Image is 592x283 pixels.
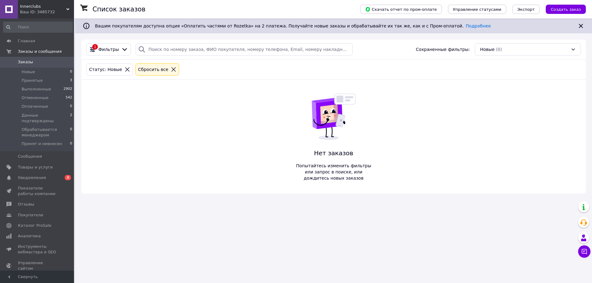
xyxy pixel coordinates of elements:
[512,5,540,14] button: Экспорт
[22,104,48,109] span: Оплаченные
[98,46,119,52] span: Фильтры
[453,7,501,12] span: Управление статусами
[18,212,43,218] span: Покупатели
[20,4,66,9] span: Innerclubs
[18,185,57,197] span: Показатели работы компании
[22,127,70,138] span: Обрабатывается менеджером
[95,23,491,28] span: Вашим покупателям доступна опция «Оплатить частями от Rozetka» на 2 платежа. Получайте новые зака...
[578,245,590,258] button: Чат с покупателем
[416,46,470,52] span: Сохраненные фильтры:
[3,22,73,33] input: Поиск
[22,86,51,92] span: Выполненные
[365,6,437,12] span: Скачать отчет по пром-оплате
[18,223,51,228] span: Каталог ProSale
[540,6,586,11] a: Создать заказ
[293,149,374,158] span: Нет заказов
[65,175,71,180] span: 3
[137,66,170,73] div: Сбросить все
[18,59,33,65] span: Заказы
[18,175,46,181] span: Уведомления
[22,113,70,124] span: Данные подтверждены
[466,23,491,28] a: Подробнее
[70,69,72,75] span: 0
[18,154,42,159] span: Сообщения
[18,202,34,207] span: Отзывы
[480,46,495,52] span: Новые
[70,104,72,109] span: 0
[18,38,35,44] span: Главная
[22,95,48,101] span: Отмененные
[70,78,72,83] span: 3
[22,78,43,83] span: Принятые
[22,69,35,75] span: Новые
[22,141,62,147] span: Принят и невнесен
[18,233,41,239] span: Аналитика
[18,244,57,255] span: Инструменты вебмастера и SEO
[136,43,353,56] input: Поиск по номеру заказа, ФИО покупателя, номеру телефона, Email, номеру накладной
[92,6,146,13] h1: Список заказов
[551,7,581,12] span: Создать заказ
[66,95,72,101] span: 542
[20,9,74,15] div: Ваш ID: 3485732
[18,260,57,271] span: Управление сайтом
[70,141,72,147] span: 0
[70,127,72,138] span: 0
[18,164,53,170] span: Товары и услуги
[517,7,535,12] span: Экспорт
[546,5,586,14] button: Создать заказ
[18,49,62,54] span: Заказы и сообщения
[496,47,502,52] span: (0)
[88,66,123,73] div: Статус: Новые
[64,86,72,92] span: 2902
[70,113,72,124] span: 2
[293,163,374,181] span: Попытайтесь изменить фильтры или запрос в поиске, или дождитесь новых заказов
[448,5,506,14] button: Управление статусами
[360,5,442,14] button: Скачать отчет по пром-оплате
